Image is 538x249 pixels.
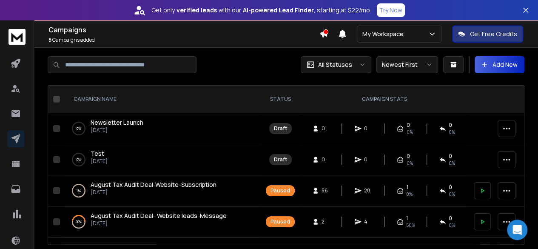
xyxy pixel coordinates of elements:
div: Draft [274,156,287,163]
strong: AI-powered Lead Finder, [243,6,315,14]
span: August Tax Audit Deal-Website-Subscription [91,180,216,189]
p: All Statuses [318,60,352,69]
span: 2 [322,218,330,225]
th: CAMPAIGN NAME [63,86,261,113]
div: Open Intercom Messenger [507,220,527,240]
span: 0 [449,153,452,160]
span: 0 [406,153,410,160]
p: [DATE] [91,189,216,196]
p: Campaigns added [48,37,319,43]
p: 50 % [75,218,82,226]
span: Newsletter Launch [91,118,143,126]
span: 0 % [449,222,455,229]
span: 0% [406,160,413,166]
h1: Campaigns [48,25,319,35]
a: Test [91,149,104,158]
strong: verified leads [176,6,217,14]
a: August Tax Audit Deal- Website leads-Message [91,212,227,220]
td: 0%Newsletter Launch[DATE] [63,113,261,144]
span: 0% [449,129,455,135]
button: Add New [475,56,524,73]
span: 0 [449,215,452,222]
span: 28 [364,187,373,194]
p: [DATE] [91,220,227,227]
span: 0% [406,129,413,135]
div: Paused [270,187,290,194]
button: Newest First [376,56,438,73]
a: Newsletter Launch [91,118,143,127]
p: 0 % [77,124,81,133]
span: 0 [322,125,330,132]
img: logo [9,29,26,45]
span: 0 [364,125,373,132]
button: Try Now [377,3,405,17]
span: 0 [449,122,452,129]
p: 1 % [77,186,81,195]
td: 50%August Tax Audit Deal- Website leads-Message[DATE] [63,206,261,238]
div: Paused [270,218,290,225]
span: 1 [406,215,408,222]
p: Get Free Credits [470,30,517,38]
div: Draft [274,125,287,132]
span: 0 % [449,191,455,197]
span: 56 [322,187,330,194]
p: Try Now [379,6,402,14]
p: 0 % [77,155,81,164]
td: 0%Test[DATE] [63,144,261,175]
span: 50 % [406,222,415,229]
span: 0 [406,122,410,129]
td: 1%August Tax Audit Deal-Website-Subscription[DATE] [63,175,261,206]
span: 4 [364,218,373,225]
span: 0% [449,160,455,166]
p: [DATE] [91,158,108,165]
span: 5 [48,36,51,43]
th: STATUS [261,86,300,113]
p: Get only with our starting at $22/mo [151,6,370,14]
p: My Workspace [362,30,407,38]
span: 8 % [406,191,412,197]
th: CAMPAIGN STATS [300,86,469,113]
button: Get Free Credits [452,26,523,43]
span: 0 [322,156,330,163]
span: 0 [364,156,373,163]
p: [DATE] [91,127,143,134]
a: August Tax Audit Deal-Website-Subscription [91,180,216,189]
span: 1 [406,184,408,191]
span: 0 [449,184,452,191]
span: Test [91,149,104,157]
